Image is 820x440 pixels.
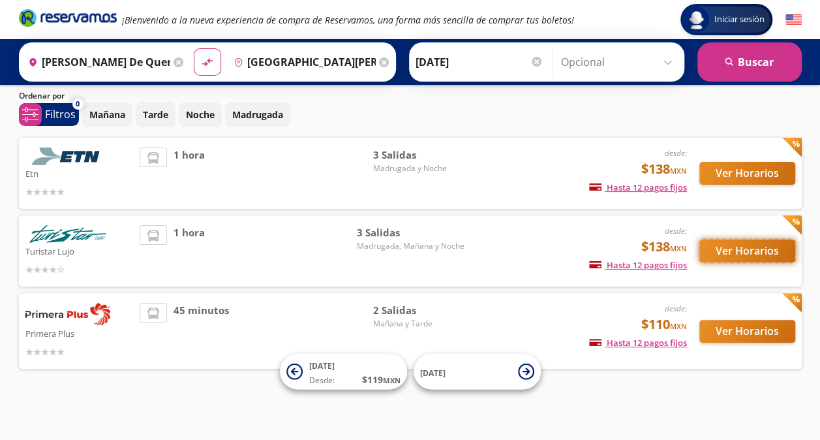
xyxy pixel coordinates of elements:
button: Tarde [136,102,175,127]
span: $138 [641,237,687,257]
small: MXN [670,321,687,331]
em: desde: [665,225,687,236]
small: MXN [383,375,401,385]
p: Etn [25,165,134,181]
input: Buscar Origen [23,46,170,78]
span: Hasta 12 pagos fijos [589,259,687,271]
button: Noche [179,102,222,127]
p: Tarde [143,108,168,121]
button: Ver Horarios [699,240,795,262]
p: Ordenar por [19,90,65,102]
span: Iniciar sesión [709,13,770,26]
span: Hasta 12 pagos fijos [589,181,687,193]
p: Madrugada [232,108,283,121]
span: Madrugada, Mañana y Noche [356,240,464,252]
a: Brand Logo [19,8,117,31]
button: [DATE] [414,354,541,390]
span: 3 Salidas [356,225,464,240]
button: Ver Horarios [699,162,795,185]
input: Buscar Destino [228,46,376,78]
span: 1 hora [174,225,205,277]
span: 0 [76,99,80,110]
p: Turistar Lujo [25,243,134,259]
span: Desde: [309,375,335,386]
button: Ver Horarios [699,320,795,343]
button: Buscar [697,42,802,82]
p: Filtros [45,106,76,122]
p: Noche [186,108,215,121]
i: Brand Logo [19,8,117,27]
img: Etn [25,148,110,165]
img: Primera Plus [25,303,110,325]
span: [DATE] [420,367,446,378]
p: Primera Plus [25,325,134,341]
span: [DATE] [309,360,335,371]
span: Hasta 12 pagos fijos [589,337,687,349]
span: $110 [641,315,687,334]
small: MXN [670,244,687,253]
span: Mañana y Tarde [372,318,464,330]
span: 2 Salidas [372,303,464,318]
button: [DATE]Desde:$119MXN [280,354,407,390]
span: Madrugada y Noche [372,163,464,174]
small: MXN [670,166,687,176]
em: desde: [665,303,687,314]
input: Elegir Fecha [416,46,543,78]
span: 45 minutos [174,303,229,359]
span: 3 Salidas [372,148,464,163]
p: Mañana [89,108,125,121]
span: $ 119 [362,373,401,386]
em: desde: [665,148,687,159]
button: English [785,12,802,28]
span: $138 [641,159,687,179]
span: 1 hora [174,148,205,199]
button: 0Filtros [19,103,79,126]
img: Turistar Lujo [25,225,110,243]
button: Mañana [82,102,132,127]
input: Opcional [561,46,678,78]
em: ¡Bienvenido a la nueva experiencia de compra de Reservamos, una forma más sencilla de comprar tus... [122,14,574,26]
button: Madrugada [225,102,290,127]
